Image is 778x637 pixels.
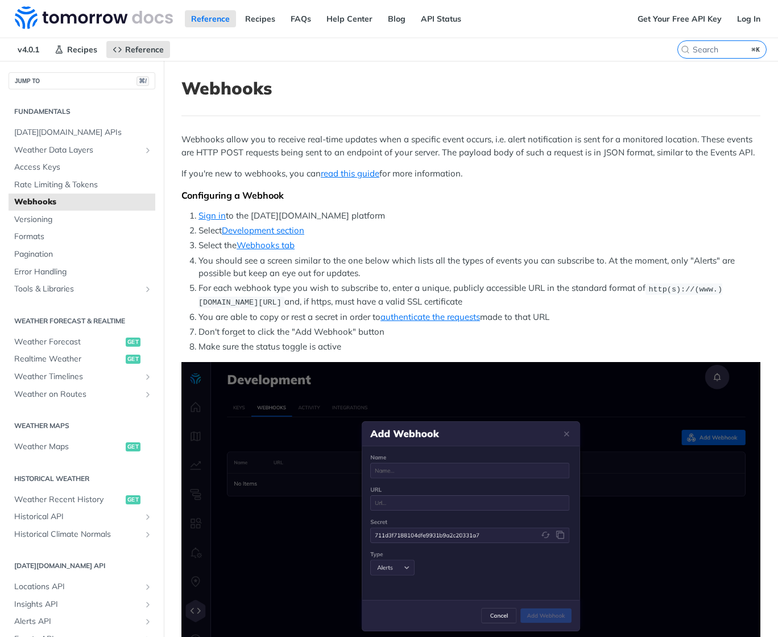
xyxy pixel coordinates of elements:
[106,41,170,58] a: Reference
[9,526,155,543] a: Historical Climate NormalsShow subpages for Historical Climate Normals
[14,336,123,348] span: Weather Forecast
[9,613,155,630] a: Alerts APIShow subpages for Alerts API
[14,179,152,191] span: Rate Limiting & Tokens
[14,127,152,138] span: [DATE][DOMAIN_NAME] APIs
[382,10,412,27] a: Blog
[321,168,379,179] a: read this guide
[198,340,760,354] li: Make sure the status toggle is active
[198,282,760,309] li: For each webhook type you wish to subscribe to, enter a unique, publicly accessible URL in the st...
[14,441,123,453] span: Weather Maps
[9,316,155,326] h2: Weather Forecast & realtime
[9,159,155,176] a: Access Keys
[320,10,379,27] a: Help Center
[9,124,155,141] a: [DATE][DOMAIN_NAME] APIs
[15,6,173,29] img: Tomorrow.io Weather API Docs
[14,389,140,400] span: Weather on Routes
[143,146,152,155] button: Show subpages for Weather Data Layers
[731,10,767,27] a: Log In
[181,133,760,159] p: Webhooks allow you to receive real-time updates when a specific event occurs, i.e. alert notifica...
[181,78,760,98] h1: Webhooks
[284,10,317,27] a: FAQs
[11,41,45,58] span: v4.0.1
[136,76,149,86] span: ⌘/
[631,10,728,27] a: Get Your Free API Key
[198,210,226,221] a: Sign in
[9,176,155,194] a: Rate Limiting & Tokens
[9,264,155,281] a: Error Handling
[14,231,152,243] span: Formats
[9,508,155,525] a: Historical APIShow subpages for Historical API
[143,600,152,609] button: Show subpages for Insights API
[14,494,123,506] span: Weather Recent History
[9,228,155,245] a: Formats
[48,41,104,58] a: Recipes
[67,44,97,55] span: Recipes
[143,582,152,591] button: Show subpages for Locations API
[198,311,760,324] li: You are able to copy or rest a secret in order to made to that URL
[9,596,155,613] a: Insights APIShow subpages for Insights API
[126,338,140,347] span: get
[143,372,152,381] button: Show subpages for Weather Timelines
[14,371,140,383] span: Weather Timelines
[198,239,760,252] li: Select the
[143,390,152,399] button: Show subpages for Weather on Routes
[14,249,152,260] span: Pagination
[14,354,123,365] span: Realtime Weather
[198,254,760,280] li: You should see a screen similar to the one below which lists all the types of events you can subs...
[126,355,140,364] span: get
[222,225,304,236] a: Development section
[749,44,763,55] kbd: ⌘K
[14,145,140,156] span: Weather Data Layers
[198,224,760,237] li: Select
[143,285,152,294] button: Show subpages for Tools & Libraries
[9,142,155,159] a: Weather Data LayersShow subpages for Weather Data Layers
[239,10,282,27] a: Recipes
[9,211,155,228] a: Versioning
[14,283,140,295] span: Tools & Libraries
[9,421,155,431] h2: Weather Maps
[14,266,152,278] span: Error Handling
[9,72,155,89] button: JUMP TO⌘/
[198,209,760,223] li: to the [DATE][DOMAIN_NAME] platform
[185,10,236,27] a: Reference
[9,474,155,484] h2: Historical Weather
[125,44,164,55] span: Reference
[14,162,152,173] span: Access Keys
[9,578,155,595] a: Locations APIShow subpages for Locations API
[198,326,760,339] li: Don't forget to click the "Add Webhook" button
[9,281,155,298] a: Tools & LibrariesShow subpages for Tools & Libraries
[9,561,155,571] h2: [DATE][DOMAIN_NAME] API
[9,351,155,368] a: Realtime Weatherget
[181,190,760,201] div: Configuring a Webhook
[14,616,140,627] span: Alerts API
[14,196,152,208] span: Webhooks
[126,495,140,504] span: get
[126,442,140,451] span: get
[9,491,155,508] a: Weather Recent Historyget
[9,334,155,351] a: Weather Forecastget
[14,529,140,540] span: Historical Climate Normals
[143,530,152,539] button: Show subpages for Historical Climate Normals
[380,311,480,322] a: authenticate the requests
[198,285,722,306] span: http(s)://(www.)[DOMAIN_NAME][URL]
[14,511,140,523] span: Historical API
[237,240,295,250] a: Webhooks tab
[14,214,152,225] span: Versioning
[14,581,140,593] span: Locations API
[9,386,155,403] a: Weather on RoutesShow subpages for Weather on Routes
[14,599,140,610] span: Insights API
[181,167,760,180] p: If you're new to webhooks, you can for more information.
[143,512,152,521] button: Show subpages for Historical API
[415,10,467,27] a: API Status
[9,438,155,455] a: Weather Mapsget
[9,194,155,211] a: Webhooks
[9,246,155,263] a: Pagination
[9,368,155,385] a: Weather TimelinesShow subpages for Weather Timelines
[681,45,690,54] svg: Search
[9,106,155,117] h2: Fundamentals
[143,617,152,626] button: Show subpages for Alerts API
